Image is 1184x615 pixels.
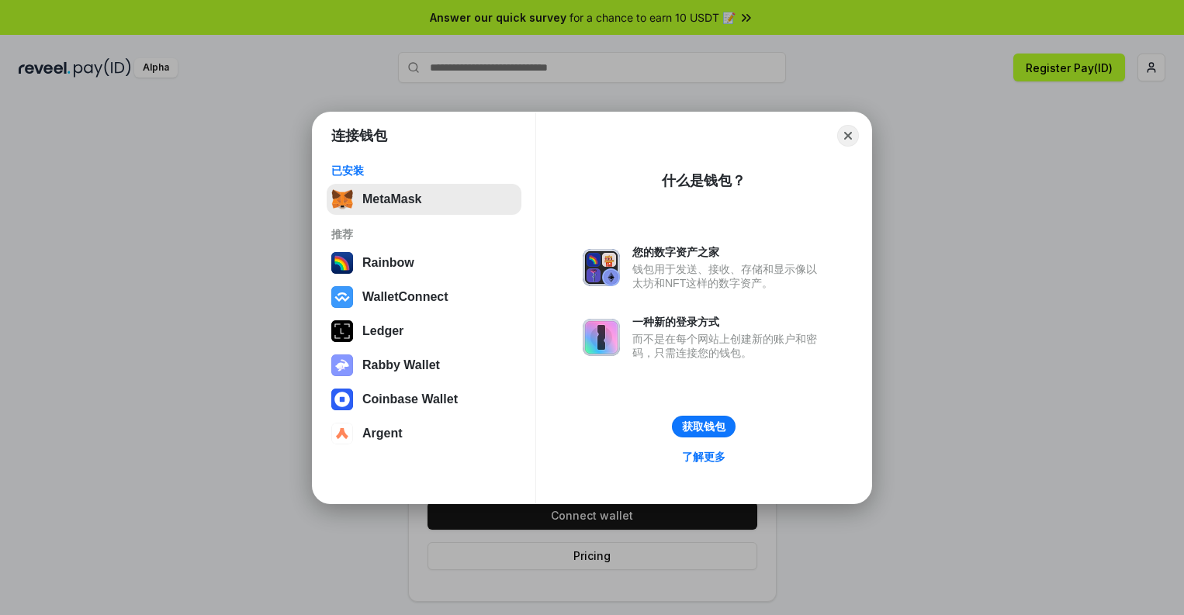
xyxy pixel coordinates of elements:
img: svg+xml,%3Csvg%20xmlns%3D%22http%3A%2F%2Fwww.w3.org%2F2000%2Fsvg%22%20fill%3D%22none%22%20viewBox... [583,319,620,356]
div: 已安装 [331,164,517,178]
div: Ledger [362,324,403,338]
img: svg+xml,%3Csvg%20width%3D%2228%22%20height%3D%2228%22%20viewBox%3D%220%200%2028%2028%22%20fill%3D... [331,286,353,308]
img: svg+xml,%3Csvg%20width%3D%22120%22%20height%3D%22120%22%20viewBox%3D%220%200%20120%20120%22%20fil... [331,252,353,274]
button: Coinbase Wallet [327,384,521,415]
h1: 连接钱包 [331,126,387,145]
button: Close [837,125,859,147]
a: 了解更多 [673,447,735,467]
button: Rabby Wallet [327,350,521,381]
div: Coinbase Wallet [362,392,458,406]
button: MetaMask [327,184,521,215]
div: Rainbow [362,256,414,270]
button: 获取钱包 [672,416,736,437]
div: Rabby Wallet [362,358,440,372]
div: 钱包用于发送、接收、存储和显示像以太坊和NFT这样的数字资产。 [632,262,825,290]
div: WalletConnect [362,290,448,304]
div: 而不是在每个网站上创建新的账户和密码，只需连接您的钱包。 [632,332,825,360]
button: Argent [327,418,521,449]
img: svg+xml,%3Csvg%20xmlns%3D%22http%3A%2F%2Fwww.w3.org%2F2000%2Fsvg%22%20fill%3D%22none%22%20viewBox... [331,354,353,376]
img: svg+xml,%3Csvg%20fill%3D%22none%22%20height%3D%2233%22%20viewBox%3D%220%200%2035%2033%22%20width%... [331,188,353,210]
div: 您的数字资产之家 [632,245,825,259]
img: svg+xml,%3Csvg%20width%3D%2228%22%20height%3D%2228%22%20viewBox%3D%220%200%2028%2028%22%20fill%3D... [331,389,353,410]
div: 了解更多 [682,450,725,464]
img: svg+xml,%3Csvg%20xmlns%3D%22http%3A%2F%2Fwww.w3.org%2F2000%2Fsvg%22%20width%3D%2228%22%20height%3... [331,320,353,342]
div: 什么是钱包？ [662,171,746,190]
img: svg+xml,%3Csvg%20xmlns%3D%22http%3A%2F%2Fwww.w3.org%2F2000%2Fsvg%22%20fill%3D%22none%22%20viewBox... [583,249,620,286]
div: Argent [362,427,403,441]
div: 一种新的登录方式 [632,315,825,329]
img: svg+xml,%3Csvg%20width%3D%2228%22%20height%3D%2228%22%20viewBox%3D%220%200%2028%2028%22%20fill%3D... [331,423,353,444]
button: Ledger [327,316,521,347]
div: MetaMask [362,192,421,206]
button: WalletConnect [327,282,521,313]
div: 推荐 [331,227,517,241]
div: 获取钱包 [682,420,725,434]
button: Rainbow [327,247,521,278]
